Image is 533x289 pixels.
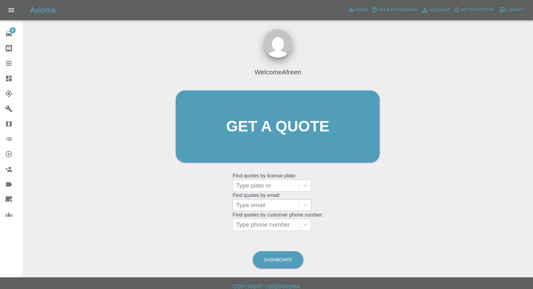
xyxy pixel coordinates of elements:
a: Dashboard [253,251,303,269]
a: Account [419,5,452,15]
span: Help & Feedback [378,6,418,14]
span: 5 [9,27,16,33]
a: Admin [346,5,370,15]
h5: Axioma [30,5,56,15]
h4: Welcome Afreen [255,67,301,77]
grid: Find quotes by license plate: [232,173,323,192]
button: Help & Feedback [370,5,419,15]
button: Logout [497,5,525,15]
span: Logout [506,6,524,14]
button: Open drawer [4,3,19,18]
a: Get a quote [176,90,380,163]
grid: Find quotes by email: [232,193,323,211]
img: ... [264,29,292,58]
grid: Find quotes by customer phone number: [232,212,323,231]
span: Admin [354,6,368,14]
span: Account [429,7,450,14]
span: Notifications [460,6,493,14]
button: Notifications [452,5,495,15]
